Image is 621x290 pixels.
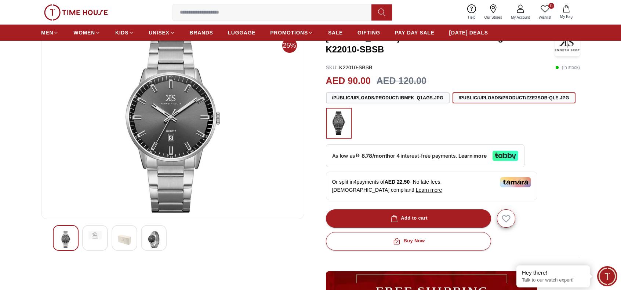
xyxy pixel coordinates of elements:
[73,29,95,36] span: WOMEN
[326,74,371,88] h2: AED 90.00
[149,26,175,39] a: UNISEX
[480,3,506,22] a: Our Stores
[326,64,373,71] p: K22010-SBSB
[500,177,531,187] img: Tamara
[270,29,308,36] span: PROMOTIONS
[328,29,343,36] span: SALE
[44,4,108,21] img: ...
[357,29,380,36] span: GIFTING
[59,231,72,248] img: Kenneth Scott Men's Black Dial Analog Watch - K22010-BBBB
[228,29,256,36] span: LUGGAGE
[377,74,426,88] h3: AED 120.00
[597,266,617,286] div: Chat Widget
[147,231,160,248] img: Kenneth Scott Men's Black Dial Analog Watch - K22010-BBBB
[395,29,435,36] span: PAY DAY SALE
[326,92,450,103] button: /public/uploads/product/IBmFk_Q1AGS.jpg
[115,26,134,39] a: KIDS
[508,15,533,20] span: My Account
[326,32,555,55] h3: [PERSON_NAME] Men's Black Dial Analog Watch - K22010-SBSB
[330,111,348,135] img: ...
[73,26,101,39] a: WOMEN
[357,26,380,39] a: GIFTING
[453,92,575,103] button: /public/uploads/product/zze3SOb-QLE.jpg
[534,3,556,22] a: 0Wishlist
[190,29,213,36] span: BRANDS
[282,38,297,53] span: 25%
[41,29,53,36] span: MEN
[190,26,213,39] a: BRANDS
[555,31,580,56] img: Kenneth Scott Men's Black Dial Analog Watch - K22010-SBSB
[326,209,491,228] button: Add to cart
[326,65,338,70] span: SKU :
[328,26,343,39] a: SALE
[482,15,505,20] span: Our Stores
[522,269,584,276] div: Hey there!
[449,26,488,39] a: [DATE] DEALS
[555,64,580,71] p: ( In stock )
[149,29,169,36] span: UNISEX
[548,3,554,9] span: 0
[416,187,442,193] span: Learn more
[385,179,410,185] span: AED 22.50
[118,231,131,248] img: Kenneth Scott Men's Black Dial Analog Watch - K22010-BBBB
[326,172,537,200] div: Or split in 4 payments of - No late fees, [DEMOGRAPHIC_DATA] compliant!
[536,15,554,20] span: Wishlist
[465,15,479,20] span: Help
[115,29,128,36] span: KIDS
[556,4,577,21] button: My Bag
[270,26,313,39] a: PROMOTIONS
[47,37,298,213] img: Kenneth Scott Men's Black Dial Analog Watch - K22010-BBBB
[392,237,425,245] div: Buy Now
[41,26,59,39] a: MEN
[228,26,256,39] a: LUGGAGE
[326,232,491,250] button: Buy Now
[557,14,575,19] span: My Bag
[389,214,428,223] div: Add to cart
[449,29,488,36] span: [DATE] DEALS
[88,231,102,239] img: Kenneth Scott Men's Black Dial Analog Watch - K22010-BBBB
[522,277,584,283] p: Talk to our watch expert!
[395,26,435,39] a: PAY DAY SALE
[464,3,480,22] a: Help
